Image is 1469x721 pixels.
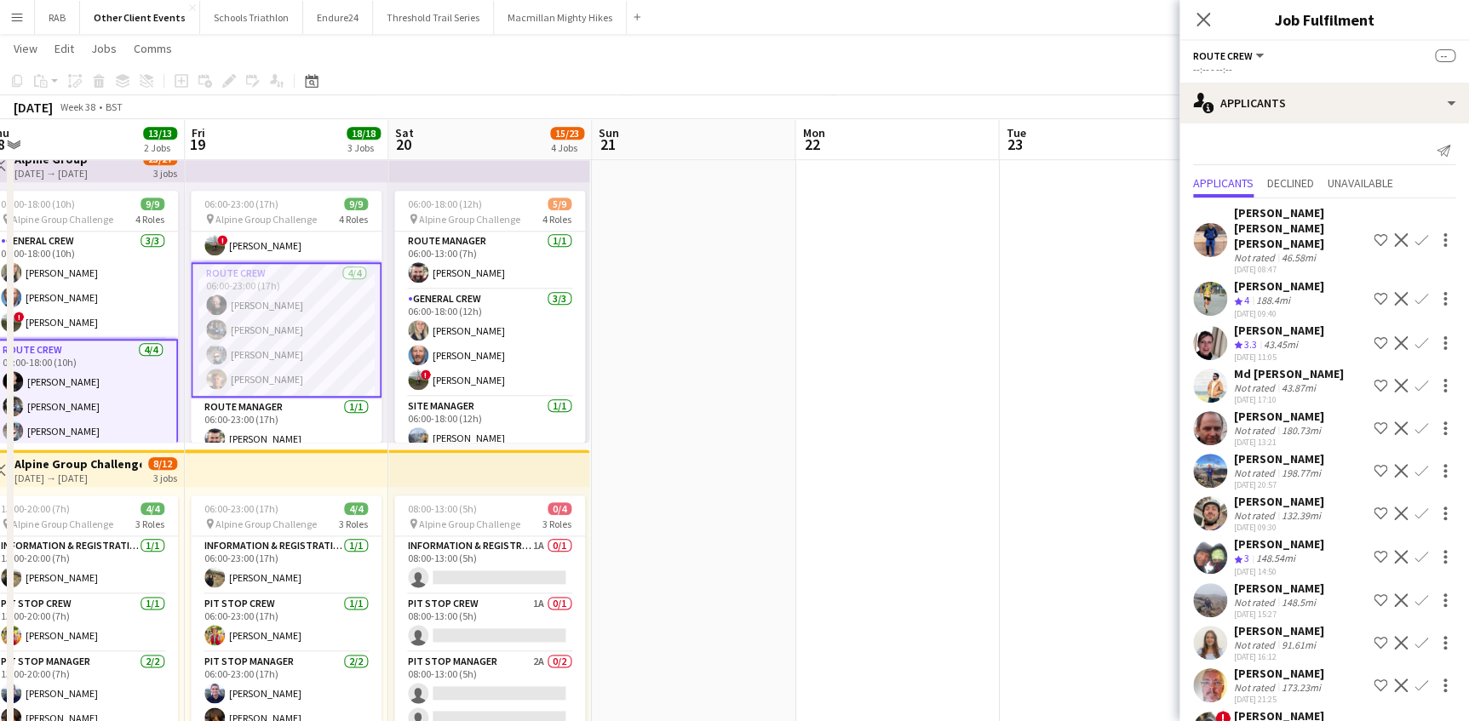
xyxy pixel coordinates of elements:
[599,125,619,140] span: Sun
[1435,49,1455,62] span: --
[1234,566,1324,577] div: [DATE] 14:50
[1244,294,1249,306] span: 4
[548,197,571,210] span: 5/9
[394,191,585,443] app-job-card: 06:00-18:00 (12h)5/9 Alpine Group Challenge4 RolesRoute Manager1/106:00-13:00 (7h)[PERSON_NAME]Ge...
[14,456,141,472] h3: Alpine Group Challenge
[1244,338,1257,351] span: 3.3
[204,197,278,210] span: 06:00-23:00 (17h)
[1234,651,1324,662] div: [DATE] 16:12
[1234,278,1324,294] div: [PERSON_NAME]
[1193,49,1253,62] span: Route Crew
[1244,552,1249,564] span: 3
[134,41,172,56] span: Comms
[217,235,227,245] span: !
[1234,638,1278,651] div: Not rated
[1193,177,1254,189] span: Applicants
[542,213,571,226] span: 4 Roles
[1267,177,1314,189] span: Declined
[14,167,88,180] div: [DATE] → [DATE]
[394,232,585,289] app-card-role: Route Manager1/106:00-13:00 (7h)[PERSON_NAME]
[204,502,278,515] span: 06:00-23:00 (17h)
[12,518,113,530] span: Alpine Group Challenge
[1234,424,1278,437] div: Not rated
[1234,352,1324,363] div: [DATE] 11:05
[1278,638,1319,651] div: 91.61mi
[191,191,382,443] div: 06:00-23:00 (17h)9/9 Alpine Group Challenge4 Roles[PERSON_NAME][PERSON_NAME]![PERSON_NAME]Route C...
[1234,596,1278,609] div: Not rated
[1234,451,1324,466] div: [PERSON_NAME]
[1193,63,1455,76] div: --:-- - --:--
[419,213,520,226] span: Alpine Group Challenge
[1278,466,1324,479] div: 198.77mi
[548,502,571,515] span: 0/4
[127,37,179,60] a: Comms
[1234,494,1324,509] div: [PERSON_NAME]
[56,100,99,113] span: Week 38
[1260,338,1301,352] div: 43.45mi
[1234,479,1324,490] div: [DATE] 20:57
[394,289,585,397] app-card-role: General Crew3/306:00-18:00 (12h)[PERSON_NAME][PERSON_NAME]![PERSON_NAME]
[373,1,494,34] button: Threshold Trail Series
[393,134,414,154] span: 20
[35,1,80,34] button: RAB
[1234,536,1324,552] div: [PERSON_NAME]
[141,502,164,515] span: 4/4
[135,518,164,530] span: 3 Roles
[1234,623,1324,638] div: [PERSON_NAME]
[1278,596,1319,609] div: 148.5mi
[1278,509,1324,522] div: 132.39mi
[192,125,205,140] span: Fri
[191,262,382,398] app-card-role: Route Crew4/406:00-23:00 (17h)[PERSON_NAME][PERSON_NAME][PERSON_NAME][PERSON_NAME]
[1234,308,1324,319] div: [DATE] 09:40
[394,594,585,652] app-card-role: Pit Stop Crew1A0/108:00-13:00 (5h)
[1278,424,1324,437] div: 180.73mi
[215,213,317,226] span: Alpine Group Challenge
[1179,83,1469,123] div: Applicants
[1,197,75,210] span: 08:00-18:00 (10h)
[191,594,382,652] app-card-role: Pit Stop Crew1/106:00-23:00 (17h)[PERSON_NAME]
[14,312,24,322] span: !
[421,369,431,380] span: !
[1278,381,1319,394] div: 43.87mi
[1253,552,1299,566] div: 148.54mi
[1234,409,1324,424] div: [PERSON_NAME]
[1179,9,1469,31] h3: Job Fulfilment
[347,141,380,154] div: 3 Jobs
[419,518,520,530] span: Alpine Group Challenge
[14,41,37,56] span: View
[1234,666,1324,681] div: [PERSON_NAME]
[141,197,164,210] span: 9/9
[135,213,164,226] span: 4 Roles
[1,502,70,515] span: 13:00-20:00 (7h)
[596,134,619,154] span: 21
[14,99,53,116] div: [DATE]
[339,213,368,226] span: 4 Roles
[7,37,44,60] a: View
[1006,125,1025,140] span: Tue
[542,518,571,530] span: 3 Roles
[1003,134,1025,154] span: 23
[303,1,373,34] button: Endure24
[191,398,382,455] app-card-role: Route Manager1/106:00-23:00 (17h)[PERSON_NAME]
[153,470,177,484] div: 3 jobs
[1234,251,1278,264] div: Not rated
[189,134,205,154] span: 19
[1234,264,1367,275] div: [DATE] 08:47
[1234,609,1324,620] div: [DATE] 15:27
[1234,522,1324,533] div: [DATE] 09:30
[12,213,113,226] span: Alpine Group Challenge
[408,502,477,515] span: 08:00-13:00 (5h)
[800,134,824,154] span: 22
[1234,323,1324,338] div: [PERSON_NAME]
[1234,366,1344,381] div: Md [PERSON_NAME]
[191,536,382,594] app-card-role: Information & registration crew1/106:00-23:00 (17h)[PERSON_NAME]
[200,1,303,34] button: Schools Triathlon
[1193,49,1266,62] button: Route Crew
[1234,381,1278,394] div: Not rated
[48,37,81,60] a: Edit
[55,41,74,56] span: Edit
[344,502,368,515] span: 4/4
[1234,581,1324,596] div: [PERSON_NAME]
[550,127,584,140] span: 15/23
